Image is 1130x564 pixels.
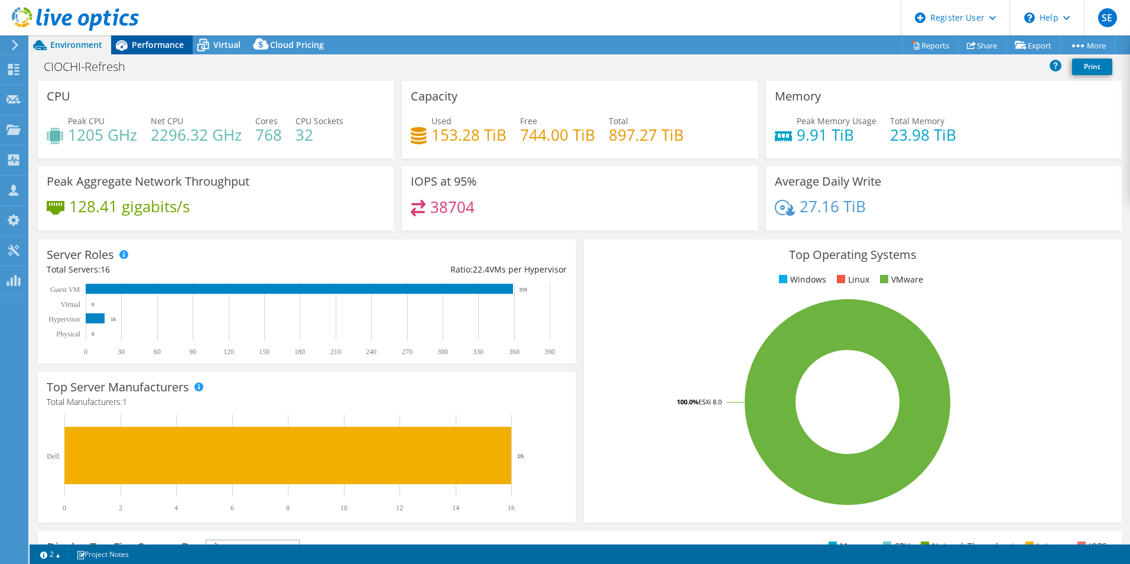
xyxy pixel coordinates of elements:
[111,316,116,322] text: 16
[520,115,537,127] span: Free
[56,330,80,338] text: Physical
[509,348,519,356] text: 360
[255,115,278,127] span: Cores
[50,286,80,294] text: Guest VM
[797,128,876,141] h4: 9.91 TiB
[1072,59,1112,75] a: Print
[330,348,341,356] text: 210
[189,348,196,356] text: 90
[890,128,956,141] h4: 23.98 TiB
[32,547,69,562] a: 2
[677,397,699,406] tspan: 100.0%
[38,60,144,73] h1: CIOCHI-Refresh
[132,39,184,50] span: Performance
[174,504,178,512] text: 4
[800,200,866,213] h4: 27.16 TiB
[958,36,1006,54] a: Share
[877,273,923,286] li: VMware
[544,348,555,356] text: 390
[296,115,343,127] span: CPU Sockets
[593,248,1113,261] h3: Top Operating Systems
[411,90,457,103] h3: Capacity
[223,348,234,356] text: 120
[47,452,59,461] text: Dell
[294,348,305,356] text: 180
[918,540,1015,553] li: Network Throughput
[1074,540,1107,553] li: IOPS
[519,287,527,293] text: 359
[1024,12,1035,23] svg: \n
[230,504,234,512] text: 6
[520,128,595,141] h4: 744.00 TiB
[68,115,105,127] span: Peak CPU
[340,504,348,512] text: 10
[270,39,324,50] span: Cloud Pricing
[473,348,483,356] text: 330
[826,540,872,553] li: Memory
[48,315,80,323] text: Hypervisor
[47,175,249,188] h3: Peak Aggregate Network Throughput
[68,547,137,562] a: Project Notes
[834,273,869,286] li: Linux
[775,175,881,188] h3: Average Daily Write
[508,504,515,512] text: 16
[119,504,122,512] text: 2
[411,175,477,188] h3: IOPS at 95%
[396,504,403,512] text: 12
[797,115,876,127] span: Peak Memory Usage
[68,128,137,141] h4: 1205 GHz
[437,348,448,356] text: 300
[286,504,290,512] text: 8
[206,540,299,555] span: IOPS
[431,128,506,141] h4: 153.28 TiB
[1060,36,1115,54] a: More
[431,115,452,127] span: Used
[699,397,722,406] tspan: ESXi 8.0
[151,115,183,127] span: Net CPU
[366,348,376,356] text: 240
[118,348,125,356] text: 30
[84,348,87,356] text: 0
[452,504,459,512] text: 14
[902,36,959,54] a: Reports
[61,300,81,309] text: Virtual
[47,381,189,394] h3: Top Server Manufacturers
[1022,540,1067,553] li: Latency
[259,348,269,356] text: 150
[69,200,190,213] h4: 128.41 gigabits/s
[122,396,127,407] span: 1
[92,331,95,337] text: 0
[100,264,110,275] span: 16
[609,115,628,127] span: Total
[307,263,567,276] div: Ratio: VMs per Hypervisor
[63,504,66,512] text: 0
[47,248,114,261] h3: Server Roles
[47,263,307,276] div: Total Servers:
[775,90,821,103] h3: Memory
[47,396,567,409] h4: Total Manufacturers:
[296,128,343,141] h4: 32
[151,128,242,141] h4: 2296.32 GHz
[213,39,241,50] span: Virtual
[1006,36,1061,54] a: Export
[402,348,413,356] text: 270
[92,302,95,307] text: 0
[890,115,944,127] span: Total Memory
[1098,8,1117,27] span: SE
[255,128,282,141] h4: 768
[880,540,910,553] li: CPU
[776,273,826,286] li: Windows
[50,39,102,50] span: Environment
[517,452,524,459] text: 16
[154,348,161,356] text: 60
[47,90,70,103] h3: CPU
[430,200,475,213] h4: 38704
[609,128,684,141] h4: 897.27 TiB
[473,264,489,275] span: 22.4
